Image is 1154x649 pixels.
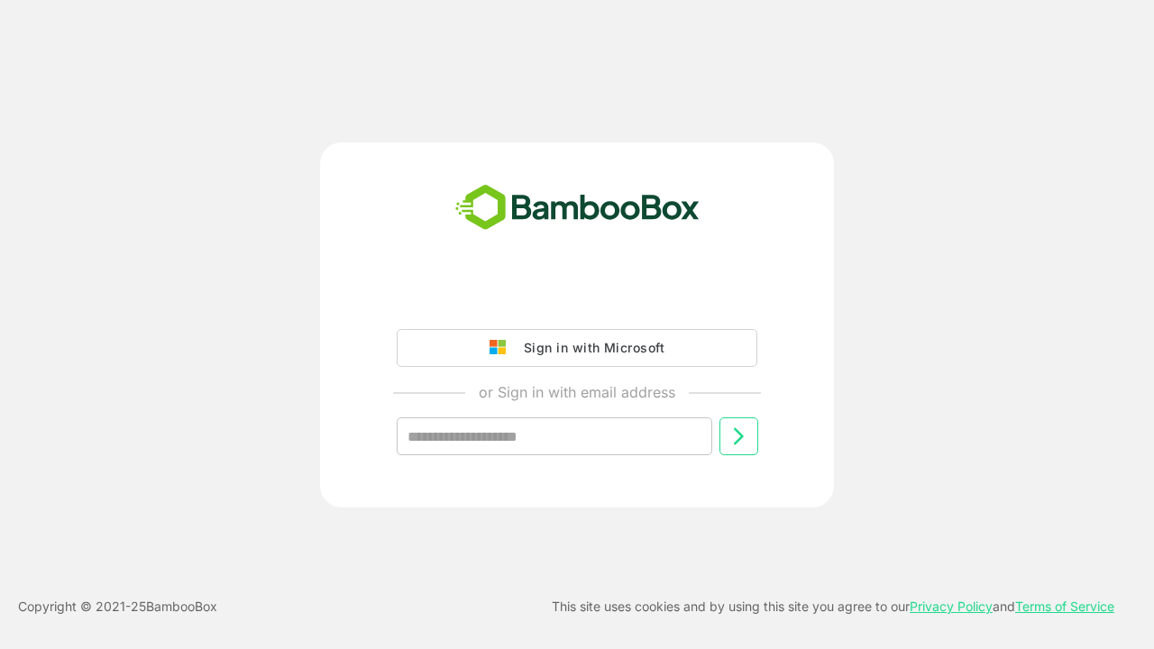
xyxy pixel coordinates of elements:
a: Privacy Policy [910,599,993,614]
img: bamboobox [445,178,710,238]
img: google [490,340,515,356]
a: Terms of Service [1015,599,1114,614]
p: Copyright © 2021- 25 BambooBox [18,596,217,617]
p: or Sign in with email address [479,381,675,403]
button: Sign in with Microsoft [397,329,757,367]
iframe: Sign in with Google Button [388,279,766,318]
p: This site uses cookies and by using this site you agree to our and [552,596,1114,617]
div: Sign in with Microsoft [515,336,664,360]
